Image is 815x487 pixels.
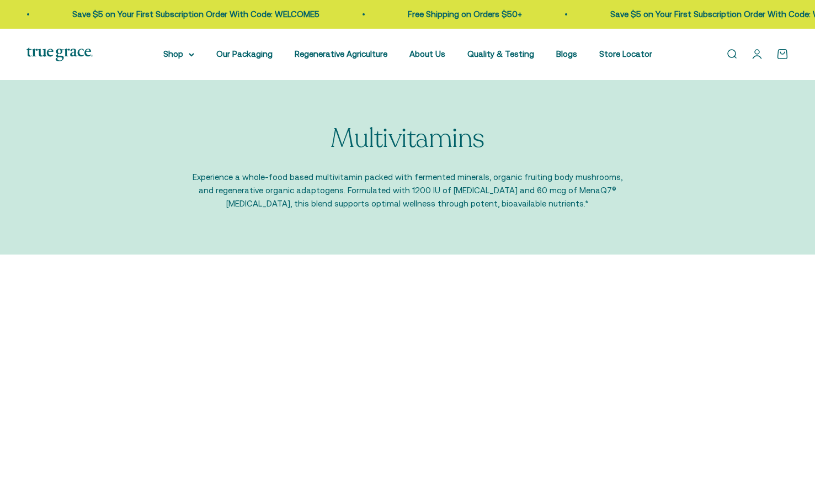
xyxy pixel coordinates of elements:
[163,47,194,61] summary: Shop
[295,49,387,59] a: Regenerative Agriculture
[467,49,534,59] a: Quality & Testing
[216,49,273,59] a: Our Packaging
[193,171,623,210] p: Experience a whole-food based multivitamin packed with fermented minerals, organic fruiting body ...
[599,49,652,59] a: Store Locator
[331,124,484,153] p: Multivitamins
[556,49,577,59] a: Blogs
[409,49,445,59] a: About Us
[408,9,522,19] a: Free Shipping on Orders $50+
[72,8,319,21] p: Save $5 on Your First Subscription Order With Code: WELCOME5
